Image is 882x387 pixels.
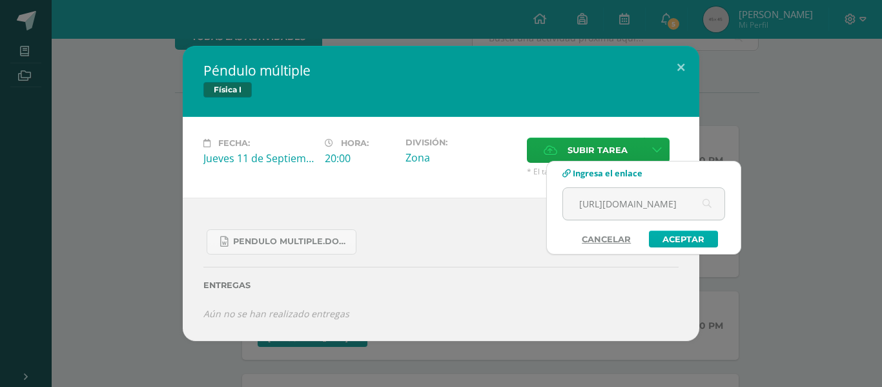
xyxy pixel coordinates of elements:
[649,231,718,247] a: Aceptar
[563,188,724,220] input: Ej. www.google.com
[203,151,314,165] div: Jueves 11 de Septiembre
[568,138,628,162] span: Subir tarea
[218,138,250,148] span: Fecha:
[203,82,252,98] span: Física I
[203,280,679,290] label: Entregas
[662,46,699,90] button: Close (Esc)
[325,151,395,165] div: 20:00
[341,138,369,148] span: Hora:
[207,229,356,255] a: Pendulo multiple.docx
[569,231,644,247] a: Cancelar
[573,167,642,179] span: Ingresa el enlace
[203,61,679,79] h2: Péndulo múltiple
[405,138,517,147] label: División:
[203,308,349,320] i: Aún no se han realizado entregas
[405,151,517,165] div: Zona
[527,166,679,177] span: * El tamaño máximo permitido es 50 MB
[233,236,349,247] span: Pendulo multiple.docx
